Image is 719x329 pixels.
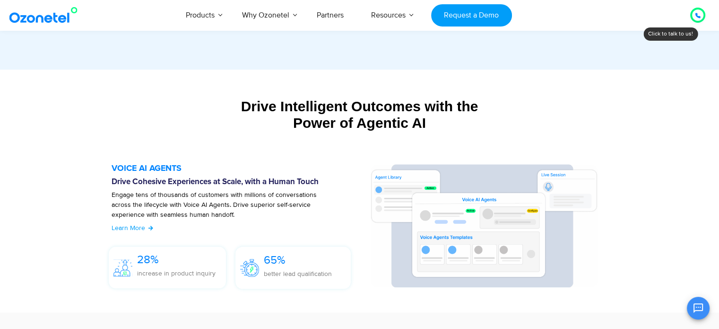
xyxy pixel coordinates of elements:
[69,98,650,131] div: Drive Intelligent Outcomes with the Power of Agentic AI
[112,223,154,233] a: Learn More
[112,190,337,230] p: Engage tens of thousands of customers with millions of conversations across the lifecycle with Vo...
[240,259,259,276] img: 65%
[137,253,159,267] span: 28%
[431,4,512,27] a: Request a Demo
[687,297,710,320] button: Open chat
[112,224,145,232] span: Learn More
[137,268,216,278] p: increase in product inquiry
[264,269,332,279] p: better lead qualification
[112,178,361,187] h6: Drive Cohesive Experiences at Scale, with a Human Touch
[113,259,132,276] img: 28%
[112,164,361,173] h5: VOICE AI AGENTS
[264,253,286,267] span: 65%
